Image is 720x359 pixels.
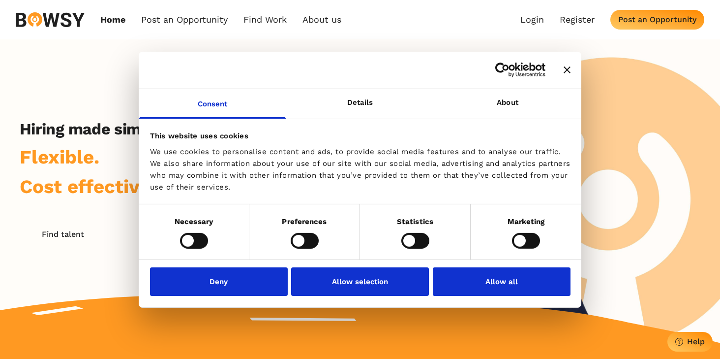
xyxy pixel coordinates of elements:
[667,332,713,352] button: Help
[20,120,168,138] h2: Hiring made simple.
[687,337,705,346] div: Help
[286,89,434,118] a: Details
[20,175,156,197] span: Cost effective.
[175,217,213,226] strong: Necessary
[520,14,544,25] a: Login
[42,229,84,239] div: Find talent
[610,10,704,30] button: Post an Opportunity
[20,225,106,244] button: Find talent
[16,12,85,27] img: svg%3e
[508,217,545,226] strong: Marketing
[20,146,99,168] span: Flexible.
[291,267,429,296] button: Allow selection
[434,89,581,118] a: About
[397,217,433,226] strong: Statistics
[433,267,570,296] button: Allow all
[560,14,595,25] a: Register
[139,89,286,118] a: Consent
[100,14,125,25] a: Home
[564,66,570,73] button: Close banner
[459,63,545,77] a: Usercentrics Cookiebot - opens in a new window
[150,145,570,193] div: We use cookies to personalise content and ads, to provide social media features and to analyse ou...
[150,267,288,296] button: Deny
[150,130,570,142] div: This website uses cookies
[618,15,696,24] div: Post an Opportunity
[282,217,327,226] strong: Preferences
